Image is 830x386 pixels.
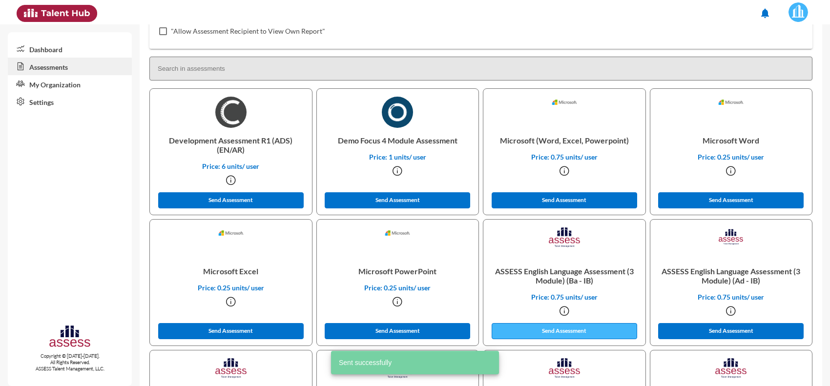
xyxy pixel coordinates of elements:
a: Dashboard [8,40,132,58]
p: Price: 0.75 units/ user [491,153,638,161]
button: Send Assessment [158,192,304,208]
button: Send Assessment [658,192,804,208]
p: Price: 0.25 units/ user [325,284,471,292]
a: My Organization [8,75,132,93]
p: Price: 6 units/ user [158,162,304,170]
p: Microsoft (Word, Excel, Powerpoint) [491,128,638,153]
button: Send Assessment [658,323,804,339]
button: Send Assessment [325,323,470,339]
p: Microsoft Excel [158,259,304,284]
p: Demo Focus 4 Module Assessment [325,128,471,153]
input: Search in assessments [149,57,812,81]
p: Copyright © [DATE]-[DATE]. All Rights Reserved. ASSESS Talent Management, LLC. [8,353,132,372]
img: assesscompany-logo.png [48,324,92,351]
a: Assessments [8,58,132,75]
mat-icon: notifications [759,7,771,19]
button: Send Assessment [325,192,470,208]
p: Microsoft PowerPoint [325,259,471,284]
p: Price: 0.25 units/ user [658,153,805,161]
span: Sent successfully [339,358,392,367]
p: ASSESS English Language Assessment (3 Module) (Ad - IB) [658,259,805,293]
p: Price: 0.25 units/ user [158,284,304,292]
button: Send Assessment [492,323,637,339]
p: Price: 1 units/ user [325,153,471,161]
p: Development Assessment R1 (ADS) (EN/AR) [158,128,304,162]
p: Microsoft Word [658,128,805,153]
p: Price: 0.75 units/ user [658,293,805,301]
button: Send Assessment [492,192,637,208]
p: ASSESS English Language Assessment (3 Module) (Ba - IB) [491,259,638,293]
a: Settings [8,93,132,110]
span: "Allow Assessment Recipient to View Own Report" [171,25,325,37]
p: Price: 0.75 units/ user [491,293,638,301]
button: Send Assessment [158,323,304,339]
